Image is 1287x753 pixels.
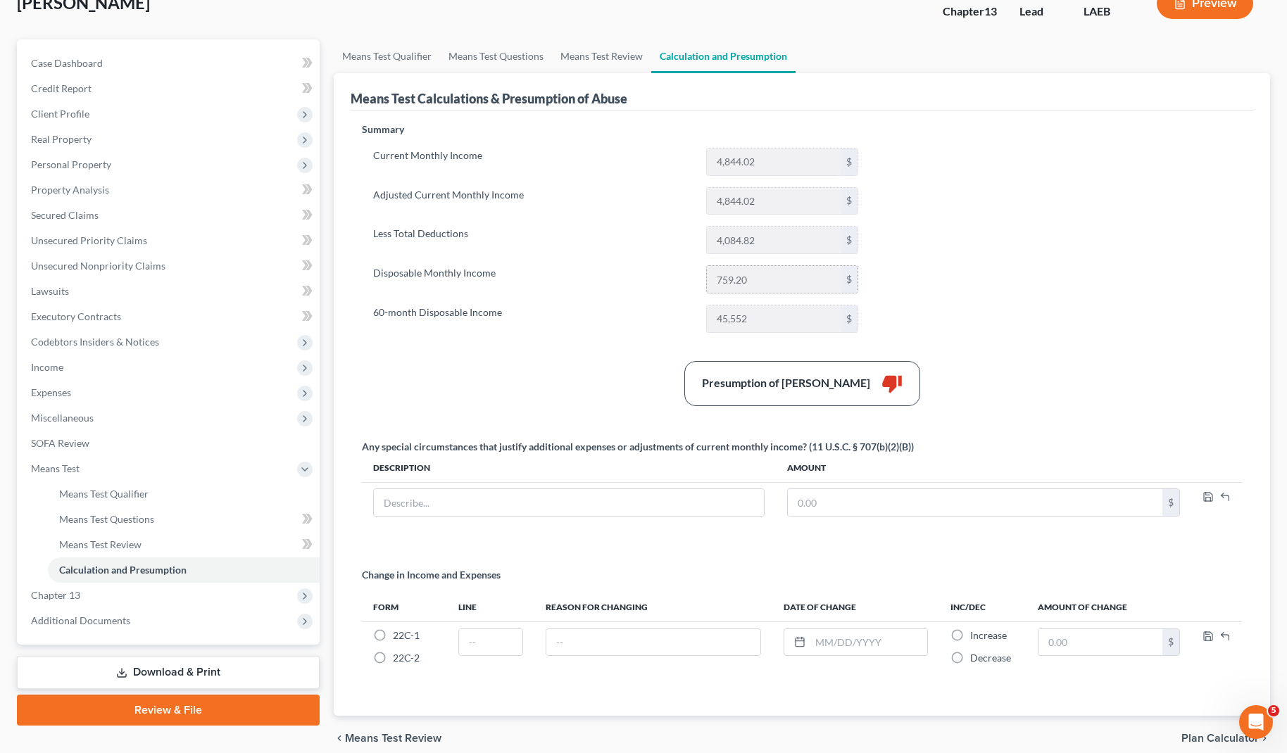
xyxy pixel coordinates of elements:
[970,652,1011,664] span: Decrease
[984,4,997,18] span: 13
[31,108,89,120] span: Client Profile
[459,629,522,656] input: --
[59,513,154,525] span: Means Test Questions
[1268,705,1279,716] span: 5
[20,177,320,203] a: Property Analysis
[841,188,858,215] div: $
[702,375,870,391] div: Presumption of [PERSON_NAME]
[707,305,841,332] input: 0.00
[20,228,320,253] a: Unsecured Priority Claims
[334,733,345,744] i: chevron_left
[31,57,103,69] span: Case Dashboard
[776,454,1191,482] th: Amount
[31,234,147,246] span: Unsecured Priority Claims
[20,203,320,228] a: Secured Claims
[20,253,320,279] a: Unsecured Nonpriority Claims
[366,305,699,333] label: 60-month Disposable Income
[447,593,534,621] th: Line
[31,412,94,424] span: Miscellaneous
[707,227,841,253] input: 0.00
[17,695,320,726] a: Review & File
[334,733,441,744] button: chevron_left Means Test Review
[48,532,320,557] a: Means Test Review
[393,629,420,641] span: 22C-1
[772,593,938,621] th: Date of Change
[334,39,440,73] a: Means Test Qualifier
[31,260,165,272] span: Unsecured Nonpriority Claims
[1181,733,1259,744] span: Plan Calculator
[788,489,1162,516] input: 0.00
[48,557,320,583] a: Calculation and Presumption
[31,184,109,196] span: Property Analysis
[1019,4,1061,20] div: Lead
[1027,593,1191,621] th: Amount of Change
[362,568,501,582] p: Change in Income and Expenses
[31,158,111,170] span: Personal Property
[552,39,651,73] a: Means Test Review
[48,507,320,532] a: Means Test Questions
[651,39,796,73] a: Calculation and Presumption
[31,310,121,322] span: Executory Contracts
[841,227,858,253] div: $
[970,629,1007,641] span: Increase
[31,614,130,626] span: Additional Documents
[31,209,99,221] span: Secured Claims
[31,133,92,145] span: Real Property
[31,462,80,474] span: Means Test
[366,226,699,254] label: Less Total Deductions
[31,361,63,373] span: Income
[1239,705,1273,739] iframe: Intercom live chat
[841,305,858,332] div: $
[707,188,841,215] input: 0.00
[393,652,420,664] span: 22C-2
[17,656,320,689] a: Download & Print
[841,148,858,175] div: $
[366,265,699,293] label: Disposable Monthly Income
[20,431,320,456] a: SOFA Review
[546,629,761,656] input: --
[534,593,773,621] th: Reason for Changing
[707,266,841,293] input: 0.00
[351,90,627,107] div: Means Test Calculations & Presumption of Abuse
[374,489,764,516] input: Describe...
[59,488,149,500] span: Means Test Qualifier
[31,82,92,94] span: Credit Report
[31,336,159,348] span: Codebtors Insiders & Notices
[1162,489,1179,516] div: $
[939,593,1027,621] th: Inc/Dec
[20,279,320,304] a: Lawsuits
[810,629,927,656] input: MM/DD/YYYY
[31,437,89,449] span: SOFA Review
[59,538,142,550] span: Means Test Review
[31,285,69,297] span: Lawsuits
[440,39,552,73] a: Means Test Questions
[20,76,320,101] a: Credit Report
[362,440,914,454] div: Any special circumstances that justify additional expenses or adjustments of current monthly inco...
[345,733,441,744] span: Means Test Review
[362,122,869,137] p: Summary
[31,386,71,398] span: Expenses
[59,564,187,576] span: Calculation and Presumption
[841,266,858,293] div: $
[366,148,699,176] label: Current Monthly Income
[1181,733,1270,744] button: Plan Calculator chevron_right
[1162,629,1179,656] div: $
[20,304,320,329] a: Executory Contracts
[362,454,776,482] th: Description
[881,373,903,394] i: thumb_down
[1038,629,1162,656] input: 0.00
[31,589,80,601] span: Chapter 13
[1084,4,1134,20] div: LAEB
[362,593,447,621] th: Form
[20,51,320,76] a: Case Dashboard
[943,4,997,20] div: Chapter
[48,481,320,507] a: Means Test Qualifier
[707,148,841,175] input: 0.00
[366,187,699,215] label: Adjusted Current Monthly Income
